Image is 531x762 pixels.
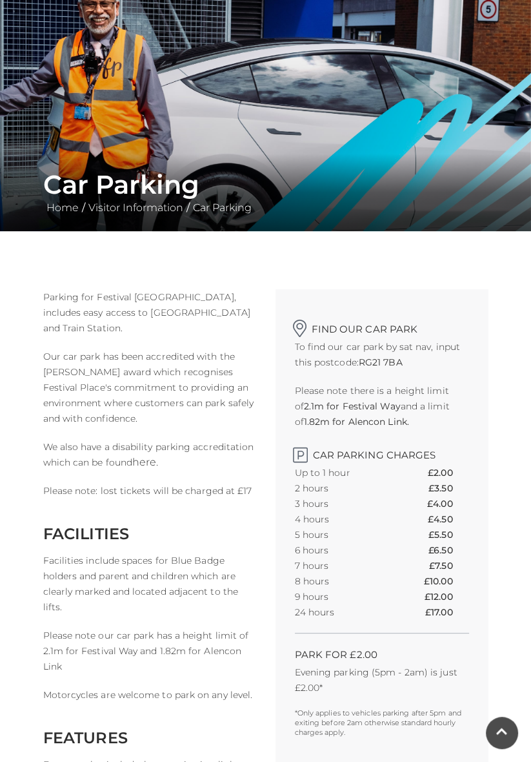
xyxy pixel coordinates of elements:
h2: PARK FOR £2.00 [295,648,469,661]
h2: FACILITIES [43,524,256,543]
p: Please note our car park has a height limit of 2.1m for Festival Way and 1.82m for Alencon Link [43,628,256,674]
strong: 2.1m for Festival Way [304,400,401,412]
p: Our car park has been accredited with the [PERSON_NAME] award which recognises Festival Place's c... [43,349,256,426]
th: 2 hours [295,480,391,496]
th: 3 hours [295,496,391,511]
div: / / [34,169,498,216]
p: Please note there is a height limit of and a limit of [295,383,469,429]
a: Visitor Information [85,201,186,214]
p: Please note: lost tickets will be charged at £17 [43,483,256,499]
p: Motorcycles are welcome to park on any level. [43,687,256,703]
h1: Car Parking [43,169,488,200]
strong: 1.82m for Alencon Link. [304,416,409,427]
span: Parking for Festival [GEOGRAPHIC_DATA], includes easy access to [GEOGRAPHIC_DATA] and Train Station. [43,291,250,334]
a: Car Parking [190,201,255,214]
th: £2.00 [428,465,468,480]
p: *Only applies to vehicles parking after 5pm and exiting before 2am otherwise standard hourly char... [295,708,469,737]
th: 5 hours [295,527,391,542]
p: To find our car park by sat nav, input this postcode: [295,339,469,370]
th: 4 hours [295,511,391,527]
th: £10.00 [424,573,469,589]
th: 6 hours [295,542,391,558]
strong: RG21 7BA [359,356,403,368]
th: £4.00 [427,496,468,511]
h2: Find our car park [295,315,469,335]
th: 7 hours [295,558,391,573]
th: £12.00 [425,589,469,604]
th: £7.50 [429,558,468,573]
p: Evening parking (5pm - 2am) is just £2.00* [295,664,469,695]
th: 8 hours [295,573,391,589]
th: £3.50 [428,480,468,496]
a: Home [43,201,82,214]
th: £4.50 [428,511,468,527]
th: £17.00 [425,604,469,620]
th: 9 hours [295,589,391,604]
th: 24 hours [295,604,391,620]
th: £6.50 [428,542,468,558]
a: here. [132,456,158,468]
th: Up to 1 hour [295,465,391,480]
p: Facilities include spaces for Blue Badge holders and parent and children which are clearly marked... [43,553,256,615]
p: We also have a disability parking accreditation which can be found [43,439,256,470]
th: £5.50 [428,527,468,542]
h2: Car Parking Charges [295,442,469,461]
h2: FEATURES [43,728,256,747]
